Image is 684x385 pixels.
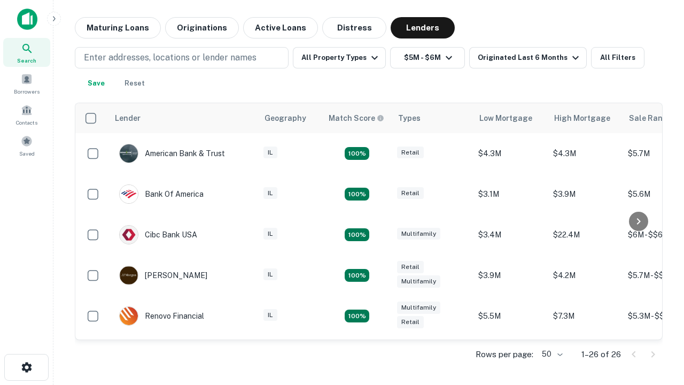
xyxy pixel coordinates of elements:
div: [PERSON_NAME] [119,266,207,285]
div: Multifamily [397,302,440,314]
div: Retail [397,316,424,328]
span: Borrowers [14,87,40,96]
div: IL [263,228,277,240]
a: Search [3,38,50,67]
td: $4.3M [473,133,548,174]
div: Matching Properties: 4, hasApolloMatch: undefined [345,310,369,322]
button: Maturing Loans [75,17,161,38]
img: picture [120,226,138,244]
div: 50 [538,346,564,362]
button: All Filters [591,47,644,68]
td: $3.4M [473,214,548,255]
button: Lenders [391,17,455,38]
img: picture [120,185,138,203]
button: Originations [165,17,239,38]
th: Capitalize uses an advanced AI algorithm to match your search with the best lender. The match sco... [322,103,392,133]
div: Multifamily [397,275,440,288]
div: Multifamily [397,228,440,240]
button: All Property Types [293,47,386,68]
div: Originated Last 6 Months [478,51,582,64]
div: Capitalize uses an advanced AI algorithm to match your search with the best lender. The match sco... [329,112,384,124]
th: Types [392,103,473,133]
div: Matching Properties: 4, hasApolloMatch: undefined [345,269,369,282]
div: Retail [397,187,424,199]
div: Retail [397,261,424,273]
td: $3.9M [548,174,623,214]
img: picture [120,266,138,284]
span: Search [17,56,36,65]
button: Originated Last 6 Months [469,47,587,68]
p: 1–26 of 26 [581,348,621,361]
p: Rows per page: [476,348,533,361]
p: Enter addresses, locations or lender names [84,51,256,64]
button: Distress [322,17,386,38]
img: capitalize-icon.png [17,9,37,30]
div: Types [398,112,421,125]
div: Matching Properties: 7, hasApolloMatch: undefined [345,147,369,160]
button: Reset [118,73,152,94]
div: Retail [397,147,424,159]
div: Cibc Bank USA [119,225,197,244]
div: High Mortgage [554,112,610,125]
div: Bank Of America [119,184,204,204]
th: Lender [108,103,258,133]
img: picture [120,307,138,325]
button: $5M - $6M [390,47,465,68]
th: High Mortgage [548,103,623,133]
div: Lender [115,112,141,125]
div: American Bank & Trust [119,144,225,163]
div: IL [263,268,277,281]
td: $3.9M [473,255,548,296]
div: Matching Properties: 4, hasApolloMatch: undefined [345,228,369,241]
div: Low Mortgage [479,112,532,125]
div: Geography [265,112,306,125]
span: Contacts [16,118,37,127]
div: Matching Properties: 4, hasApolloMatch: undefined [345,188,369,201]
img: picture [120,144,138,163]
div: IL [263,309,277,321]
td: $4.3M [548,133,623,174]
a: Borrowers [3,69,50,98]
td: $5.5M [473,296,548,336]
td: $2.2M [473,336,548,377]
h6: Match Score [329,112,382,124]
div: IL [263,147,277,159]
td: $7.3M [548,296,623,336]
td: $3.1M [473,174,548,214]
div: IL [263,187,277,199]
a: Saved [3,131,50,160]
td: $4.2M [548,255,623,296]
td: $22.4M [548,214,623,255]
th: Geography [258,103,322,133]
span: Saved [19,149,35,158]
td: $3.1M [548,336,623,377]
div: Renovo Financial [119,306,204,326]
a: Contacts [3,100,50,129]
th: Low Mortgage [473,103,548,133]
button: Active Loans [243,17,318,38]
button: Save your search to get updates of matches that match your search criteria. [79,73,113,94]
iframe: Chat Widget [631,265,684,317]
button: Enter addresses, locations or lender names [75,47,289,68]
